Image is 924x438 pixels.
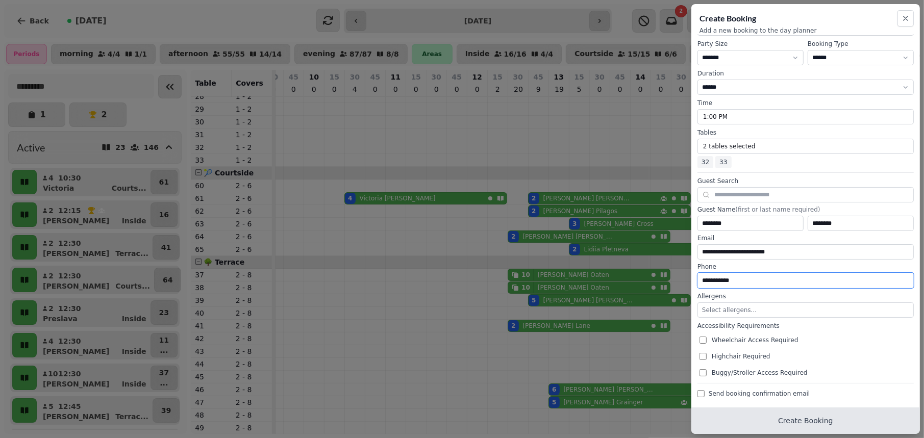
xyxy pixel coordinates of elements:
label: Guest Search [697,177,914,185]
label: Allergens [697,292,914,300]
span: Select allergens... [702,306,757,314]
button: 1:00 PM [697,109,914,124]
label: Party Size [697,40,804,48]
input: Wheelchair Access Required [700,337,707,344]
label: Accessibility Requirements [697,322,914,330]
span: (first or last name required) [735,206,820,213]
input: Send booking confirmation email [697,390,705,397]
label: Email [697,234,914,242]
span: 32 [697,156,713,168]
span: Buggy/Stroller Access Required [712,369,808,377]
button: Select allergens... [697,302,914,318]
span: 33 [715,156,731,168]
label: Tables [697,128,914,137]
span: Send booking confirmation email [709,390,810,398]
label: Guest Name [697,205,914,214]
h2: Create Booking [700,12,912,24]
p: Add a new booking to the day planner [700,27,912,35]
label: Duration [697,69,914,78]
input: Highchair Required [700,353,707,360]
span: Wheelchair Access Required [712,336,798,344]
span: Highchair Required [712,352,770,360]
label: Time [697,99,914,107]
label: Phone [697,263,914,271]
button: Create Booking [691,407,920,434]
label: Booking Type [808,40,914,48]
button: 2 tables selected [697,139,914,154]
input: Buggy/Stroller Access Required [700,369,707,376]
